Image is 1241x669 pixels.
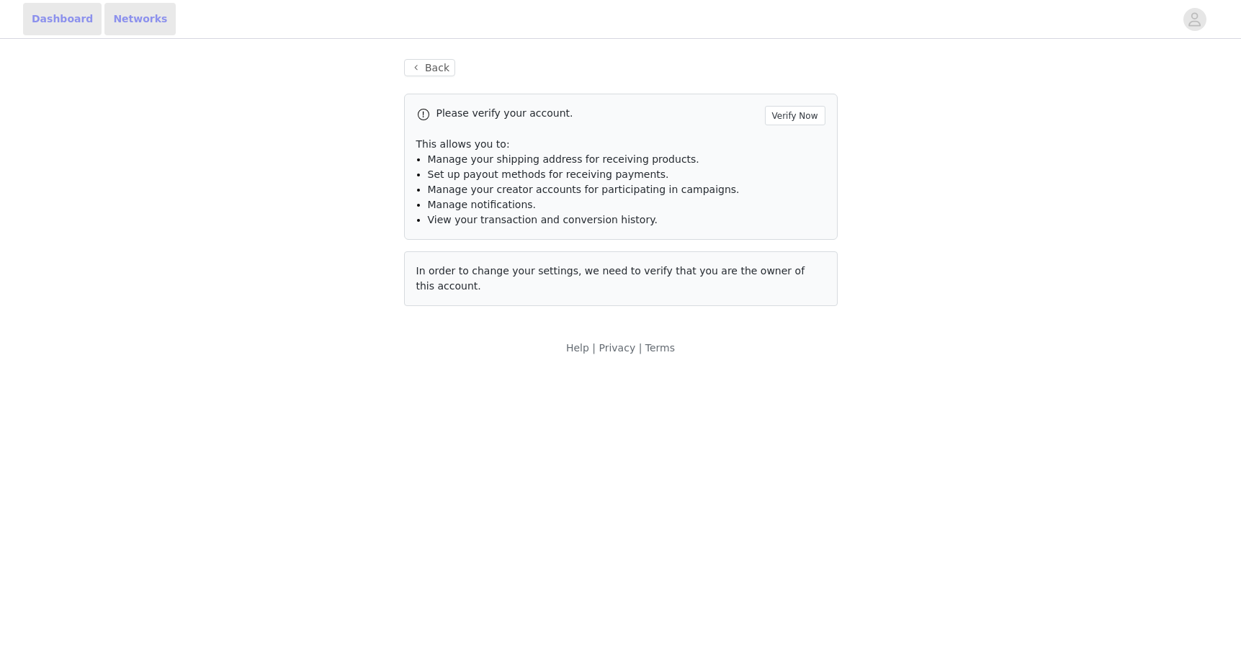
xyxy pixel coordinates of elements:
span: Manage your shipping address for receiving products. [428,153,699,165]
span: In order to change your settings, we need to verify that you are the owner of this account. [416,265,805,292]
a: Networks [104,3,176,35]
a: Privacy [599,342,635,354]
span: | [639,342,642,354]
div: avatar [1188,8,1201,31]
span: Manage notifications. [428,199,537,210]
button: Back [404,59,456,76]
a: Help [566,342,589,354]
p: This allows you to: [416,137,825,152]
span: | [592,342,596,354]
a: Dashboard [23,3,102,35]
span: View your transaction and conversion history. [428,214,658,225]
span: Manage your creator accounts for participating in campaigns. [428,184,740,195]
button: Verify Now [765,106,825,125]
a: Terms [645,342,675,354]
p: Please verify your account. [436,106,759,121]
span: Set up payout methods for receiving payments. [428,169,669,180]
